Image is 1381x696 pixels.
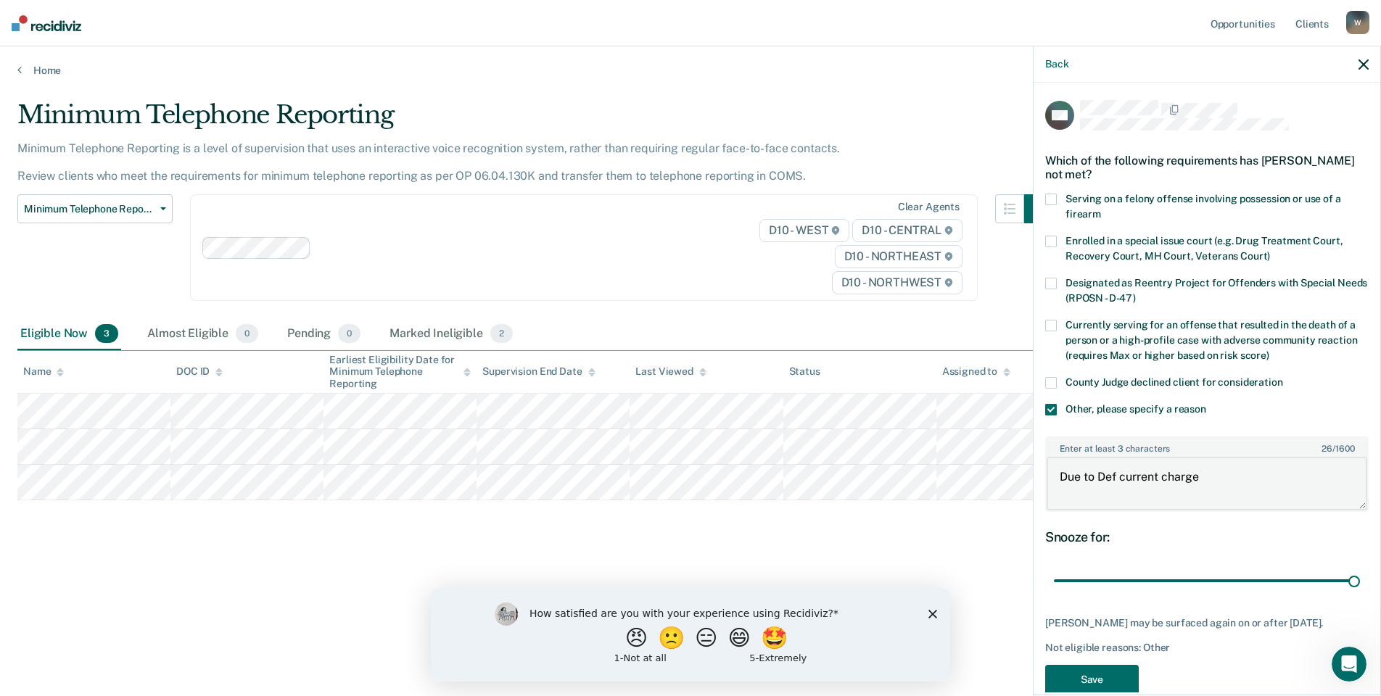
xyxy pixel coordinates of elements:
a: Home [17,64,1364,77]
div: Marked Ineligible [387,318,516,350]
div: Assigned to [942,365,1010,378]
span: D10 - NORTHWEST [832,271,962,294]
div: Almost Eligible [144,318,261,350]
span: Serving on a felony offense involving possession or use of a firearm [1065,193,1341,220]
div: Status [789,365,820,378]
div: Clear agents [898,201,960,213]
span: Designated as Reentry Project for Offenders with Special Needs (RPOSN - D-47) [1065,277,1367,304]
label: Enter at least 3 characters [1047,438,1367,454]
span: 3 [95,324,118,343]
p: Minimum Telephone Reporting is a level of supervision that uses an interactive voice recognition ... [17,141,840,183]
div: Not eligible reasons: Other [1045,642,1369,654]
div: Pending [284,318,363,350]
div: [PERSON_NAME] may be surfaced again on or after [DATE]. [1045,617,1369,629]
span: D10 - CENTRAL [852,219,962,242]
div: Name [23,365,64,378]
div: Which of the following requirements has [PERSON_NAME] not met? [1045,142,1369,193]
span: 26 [1322,444,1332,454]
textarea: Due to Def current charge [1047,457,1367,510]
div: Eligible Now [17,318,121,350]
span: 0 [338,324,360,343]
button: Save [1045,665,1139,695]
span: D10 - NORTHEAST [835,245,962,268]
iframe: Intercom live chat [1332,647,1366,681]
button: Back [1045,58,1068,70]
div: Last Viewed [635,365,706,378]
span: Currently serving for an offense that resulted in the death of a person or a high-profile case wi... [1065,319,1357,361]
span: Enrolled in a special issue court (e.g. Drug Treatment Court, Recovery Court, MH Court, Veterans ... [1065,235,1343,262]
div: Snooze for: [1045,529,1369,545]
div: Supervision End Date [482,365,595,378]
span: D10 - WEST [759,219,849,242]
span: 0 [236,324,258,343]
div: W [1346,11,1369,34]
div: DOC ID [176,365,223,378]
iframe: Survey by Kim from Recidiviz [431,588,950,681]
span: / 1600 [1322,444,1354,454]
span: Other, please specify a reason [1065,403,1206,415]
span: Minimum Telephone Reporting [24,203,154,215]
div: Earliest Eligibility Date for Minimum Telephone Reporting [329,354,471,390]
img: Recidiviz [12,15,81,31]
div: Minimum Telephone Reporting [17,100,1053,141]
span: 2 [490,324,513,343]
span: County Judge declined client for consideration [1065,376,1283,388]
